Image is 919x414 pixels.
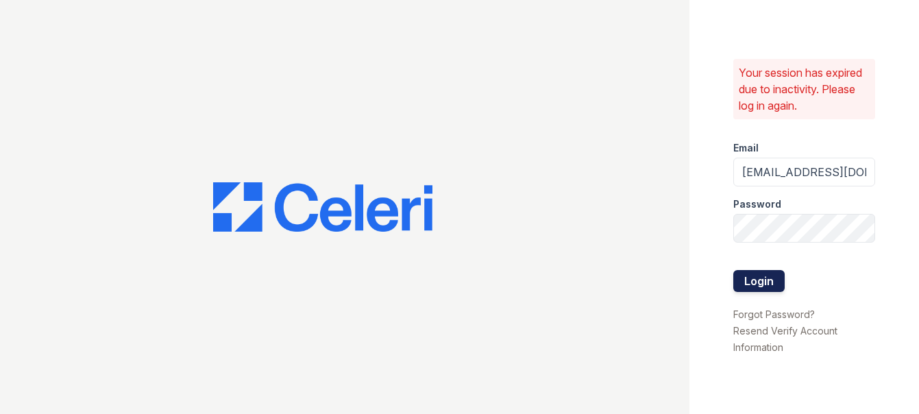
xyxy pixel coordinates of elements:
img: CE_Logo_Blue-a8612792a0a2168367f1c8372b55b34899dd931a85d93a1a3d3e32e68fde9ad4.png [213,182,432,232]
a: Forgot Password? [733,308,815,320]
a: Resend Verify Account Information [733,325,837,353]
button: Login [733,270,785,292]
label: Email [733,141,759,155]
label: Password [733,197,781,211]
p: Your session has expired due to inactivity. Please log in again. [739,64,870,114]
